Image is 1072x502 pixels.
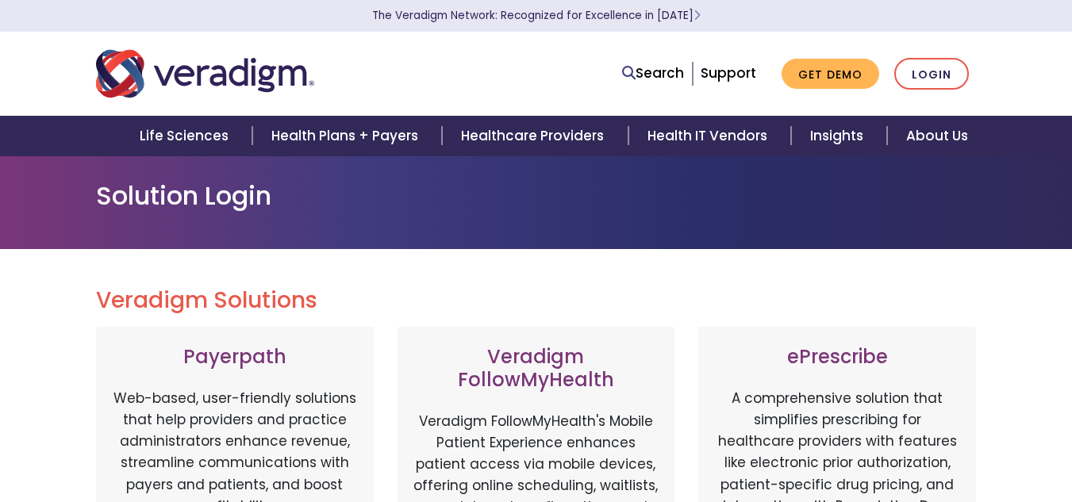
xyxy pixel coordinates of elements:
[791,116,887,156] a: Insights
[622,63,684,84] a: Search
[782,59,879,90] a: Get Demo
[714,346,960,369] h3: ePrescribe
[701,63,756,82] a: Support
[96,287,977,314] h2: Veradigm Solutions
[96,48,314,100] img: Veradigm logo
[442,116,628,156] a: Healthcare Providers
[372,8,701,23] a: The Veradigm Network: Recognized for Excellence in [DATE]Learn More
[252,116,442,156] a: Health Plans + Payers
[694,8,701,23] span: Learn More
[96,181,977,211] h1: Solution Login
[628,116,791,156] a: Health IT Vendors
[112,346,358,369] h3: Payerpath
[887,116,987,156] a: About Us
[121,116,252,156] a: Life Sciences
[413,346,659,392] h3: Veradigm FollowMyHealth
[894,58,969,90] a: Login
